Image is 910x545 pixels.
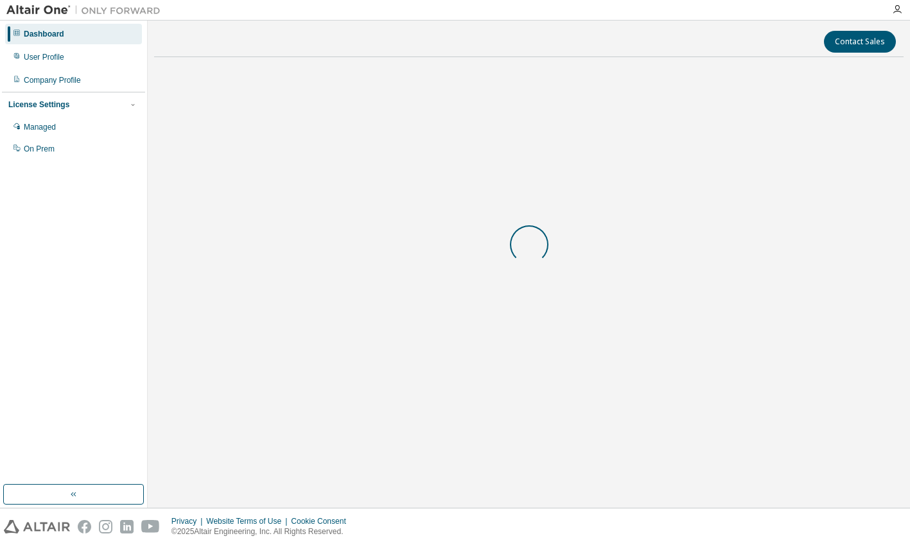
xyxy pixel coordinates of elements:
div: Managed [24,122,56,132]
div: Privacy [171,516,206,526]
button: Contact Sales [824,31,896,53]
img: linkedin.svg [120,520,134,533]
img: youtube.svg [141,520,160,533]
img: altair_logo.svg [4,520,70,533]
div: Website Terms of Use [206,516,291,526]
div: License Settings [8,99,69,110]
div: On Prem [24,144,55,154]
div: Cookie Consent [291,516,353,526]
img: instagram.svg [99,520,112,533]
div: Company Profile [24,75,81,85]
div: Dashboard [24,29,64,39]
div: User Profile [24,52,64,62]
img: facebook.svg [78,520,91,533]
p: © 2025 Altair Engineering, Inc. All Rights Reserved. [171,526,354,537]
img: Altair One [6,4,167,17]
